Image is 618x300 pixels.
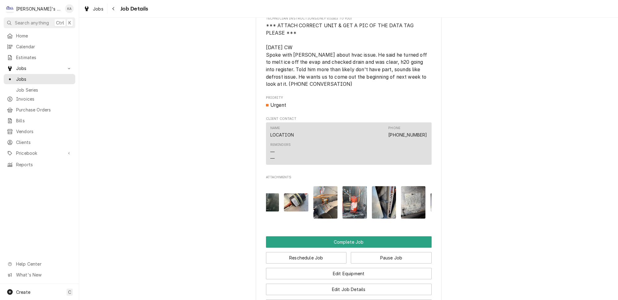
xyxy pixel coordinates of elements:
[266,122,432,165] div: Contact
[266,181,432,224] span: Attachments
[266,95,432,109] div: Priority
[266,16,432,88] div: [object Object]
[15,20,49,26] span: Search anything
[255,193,279,211] img: nHMy27tSs6EMsL7yEf68
[119,5,148,13] span: Job Details
[93,6,103,12] span: Jobs
[16,128,72,135] span: Vendors
[266,102,432,109] span: Priority
[430,193,455,211] img: xx0QRqPPSjKPpv7xaGlr
[266,268,432,279] button: Edit Equipment
[266,116,432,167] div: Client Contact
[4,85,75,95] a: Job Series
[68,289,71,295] span: C
[266,23,428,87] span: *** ATTACH CORRECT UNIT & GET A PIC OF THE DATA TAG PLEASE *** [DATE] CW Spoke with [PERSON_NAME]...
[270,126,280,131] div: Name
[372,186,396,219] img: 6jVNxhYRX6pe1soRB0ru
[266,236,432,248] button: Complete Job
[266,22,432,88] span: [object Object]
[388,126,400,131] div: Phone
[4,105,75,115] a: Purchase Orders
[16,161,72,168] span: Reports
[266,16,432,21] span: Technician Instructions
[388,126,427,138] div: Phone
[16,43,72,50] span: Calendar
[266,175,432,223] div: Attachments
[4,52,75,63] a: Estimates
[270,126,294,138] div: Name
[16,150,63,156] span: Pricebook
[4,115,75,126] a: Bills
[16,6,62,12] div: [PERSON_NAME]'s Refrigeration
[4,137,75,147] a: Clients
[16,76,72,82] span: Jobs
[16,33,72,39] span: Home
[270,142,291,147] div: Reminders
[388,132,427,137] a: [PHONE_NUMBER]
[4,148,75,158] a: Go to Pricebook
[284,193,308,211] img: SPq4x3ttRnaWR1up07F4
[16,87,72,93] span: Job Series
[266,284,432,295] button: Edit Job Details
[266,116,432,121] span: Client Contact
[16,54,72,61] span: Estimates
[270,132,294,138] div: LOCATION
[270,155,275,162] div: —
[4,159,75,170] a: Reports
[266,236,432,248] div: Button Group Row
[266,122,432,167] div: Client Contact List
[16,65,63,72] span: Jobs
[4,94,75,104] a: Invoices
[401,186,425,219] img: zg8pOIKRqSFfCXC99wCM
[4,270,75,280] a: Go to What's New
[4,259,75,269] a: Go to Help Center
[65,4,74,13] div: Korey Austin's Avatar
[16,289,30,295] span: Create
[266,175,432,180] span: Attachments
[4,17,75,28] button: Search anythingCtrlK
[56,20,64,26] span: Ctrl
[270,149,275,155] div: —
[6,4,14,13] div: Clay's Refrigeration's Avatar
[16,117,72,124] span: Bills
[342,186,367,219] img: ITdzpHHwSyi3gypzjLtt
[4,126,75,137] a: Vendors
[6,4,14,13] div: C
[16,139,72,146] span: Clients
[68,20,71,26] span: K
[16,261,72,267] span: Help Center
[4,74,75,84] a: Jobs
[4,41,75,52] a: Calendar
[313,186,338,219] img: 91nzop8mRFajVed28HOO
[270,142,291,161] div: Reminders
[266,102,432,109] div: Urgent
[65,4,74,13] div: KA
[81,4,106,14] a: Jobs
[266,252,347,263] button: Reschedule Job
[266,95,432,100] span: Priority
[16,96,72,102] span: Invoices
[266,248,432,263] div: Button Group Row
[351,252,432,263] button: Pause Job
[266,263,432,279] div: Button Group Row
[109,4,119,14] button: Navigate back
[317,17,352,20] span: (Only Visible to You)
[4,63,75,73] a: Go to Jobs
[4,31,75,41] a: Home
[266,279,432,295] div: Button Group Row
[16,272,72,278] span: What's New
[16,107,72,113] span: Purchase Orders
